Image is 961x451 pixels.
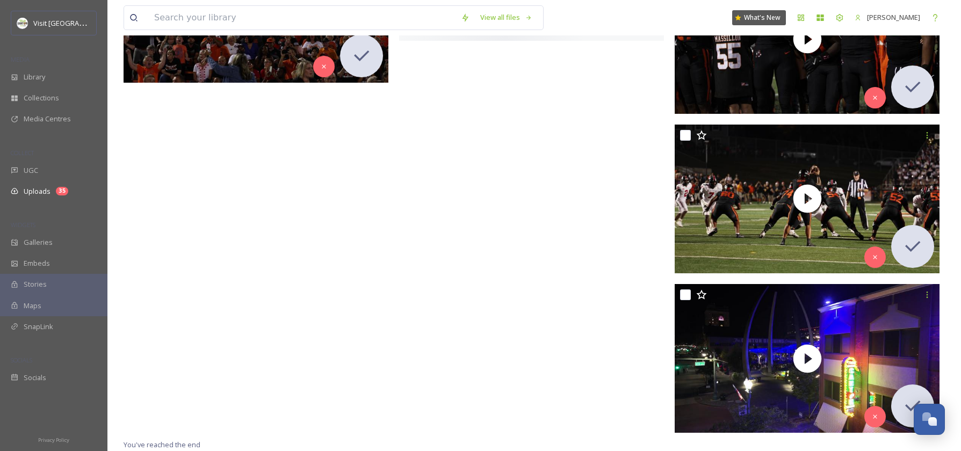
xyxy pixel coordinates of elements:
img: thumbnail [675,125,940,273]
span: Privacy Policy [38,437,69,443]
span: MEDIA [11,55,30,63]
span: SOCIALS [11,356,32,364]
span: COLLECT [11,149,34,157]
span: [PERSON_NAME] [867,12,920,22]
span: WIDGETS [11,221,35,229]
span: Library [24,72,45,82]
span: Stories [24,279,47,289]
span: UGC [24,165,38,176]
input: Search your library [149,6,456,30]
span: Maps [24,301,41,311]
a: What's New [732,10,786,25]
span: Galleries [24,237,53,248]
span: Uploads [24,186,50,197]
span: Media Centres [24,114,71,124]
a: Privacy Policy [38,433,69,446]
a: [PERSON_NAME] [849,7,926,28]
div: 35 [56,187,68,195]
span: Socials [24,373,46,383]
span: Embeds [24,258,50,268]
span: Visit [GEOGRAPHIC_DATA] [33,18,117,28]
img: download.jpeg [17,18,28,28]
a: View all files [475,7,538,28]
img: thumbnail [675,284,940,433]
span: You've reached the end [124,440,200,449]
button: Open Chat [914,404,945,435]
span: SnapLink [24,322,53,332]
span: Collections [24,93,59,103]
